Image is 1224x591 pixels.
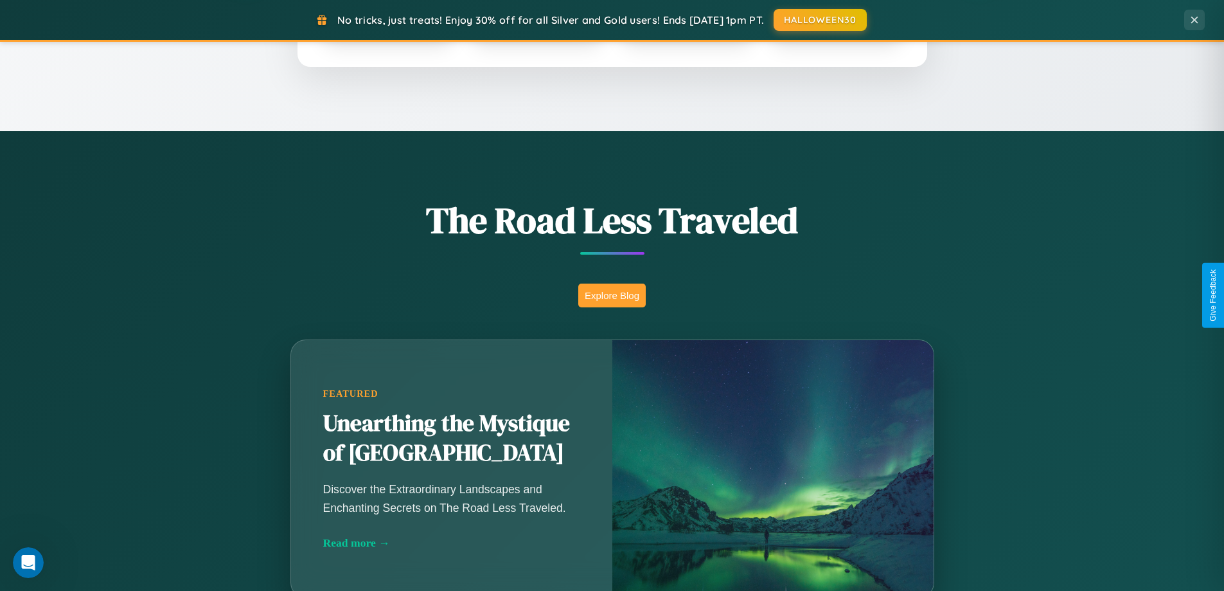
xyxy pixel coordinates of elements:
h2: Unearthing the Mystique of [GEOGRAPHIC_DATA] [323,409,580,468]
h1: The Road Less Traveled [227,195,998,245]
button: Explore Blog [578,284,646,307]
div: Featured [323,388,580,399]
button: HALLOWEEN30 [774,9,867,31]
p: Discover the Extraordinary Landscapes and Enchanting Secrets on The Road Less Traveled. [323,480,580,516]
div: Give Feedback [1209,269,1218,322]
iframe: Intercom live chat [13,547,44,578]
span: No tricks, just treats! Enjoy 30% off for all Silver and Gold users! Ends [DATE] 1pm PT. [337,14,764,26]
div: Read more → [323,536,580,550]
